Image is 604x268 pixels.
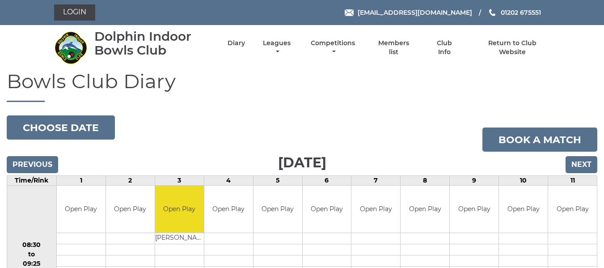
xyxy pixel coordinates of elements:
td: Open Play [548,186,597,233]
button: Choose date [7,115,115,140]
img: Email [345,9,354,16]
a: Members list [373,39,414,56]
td: 8 [401,176,450,186]
td: 1 [56,176,106,186]
a: Return to Club Website [474,39,550,56]
td: 11 [548,176,597,186]
a: Leagues [261,39,293,56]
td: Open Play [253,186,302,233]
td: 10 [499,176,548,186]
td: Open Play [106,186,155,233]
a: Phone us 01202 675551 [488,8,541,17]
td: 5 [253,176,302,186]
a: Book a match [482,128,597,152]
td: Open Play [204,186,253,233]
img: Phone us [489,9,495,16]
td: Time/Rink [7,176,57,186]
td: Open Play [351,186,400,233]
td: Open Play [450,186,498,233]
td: 3 [155,176,204,186]
td: 2 [106,176,155,186]
a: Competitions [309,39,358,56]
td: 4 [204,176,253,186]
td: Open Play [57,186,106,233]
a: Email [EMAIL_ADDRESS][DOMAIN_NAME] [345,8,472,17]
span: 01202 675551 [501,9,541,17]
td: 7 [351,176,401,186]
h1: Bowls Club Diary [7,70,597,102]
td: Open Play [303,186,351,233]
td: [PERSON_NAME] [155,233,204,244]
td: 6 [302,176,351,186]
a: Login [54,4,95,21]
div: Dolphin Indoor Bowls Club [94,30,212,57]
td: 9 [450,176,499,186]
input: Previous [7,156,58,173]
a: Diary [228,39,245,47]
a: Club Info [430,39,459,56]
span: [EMAIL_ADDRESS][DOMAIN_NAME] [358,9,472,17]
td: Open Play [155,186,204,233]
td: Open Play [401,186,449,233]
input: Next [566,156,597,173]
td: Open Play [499,186,548,233]
img: Dolphin Indoor Bowls Club [54,31,88,64]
